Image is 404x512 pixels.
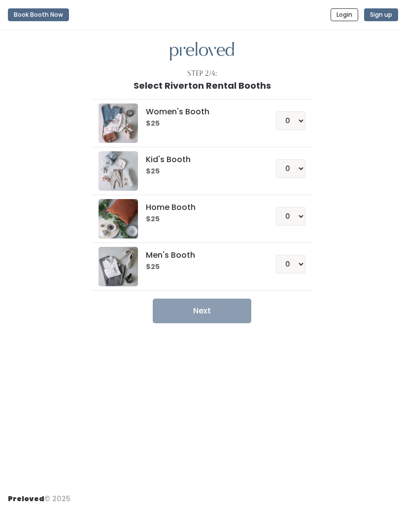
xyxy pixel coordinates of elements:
h1: Select Riverton Rental Booths [134,81,271,91]
h6: $25 [146,263,253,271]
h5: Men's Booth [146,251,253,260]
button: Book Booth Now [8,8,69,21]
button: Sign up [364,8,398,21]
img: preloved logo [99,199,138,239]
img: preloved logo [99,103,138,143]
span: Preloved [8,494,44,504]
h5: Women's Booth [146,107,253,116]
div: Step 2/4: [187,68,217,79]
img: preloved logo [99,247,138,286]
a: Book Booth Now [8,4,69,26]
button: Next [153,299,251,323]
div: © 2025 [8,486,70,504]
h5: Kid's Booth [146,155,253,164]
h6: $25 [146,168,253,175]
h6: $25 [146,215,253,223]
h5: Home Booth [146,203,253,212]
img: preloved logo [99,151,138,191]
h6: $25 [146,120,253,128]
img: preloved logo [170,42,234,61]
button: Login [331,8,358,21]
